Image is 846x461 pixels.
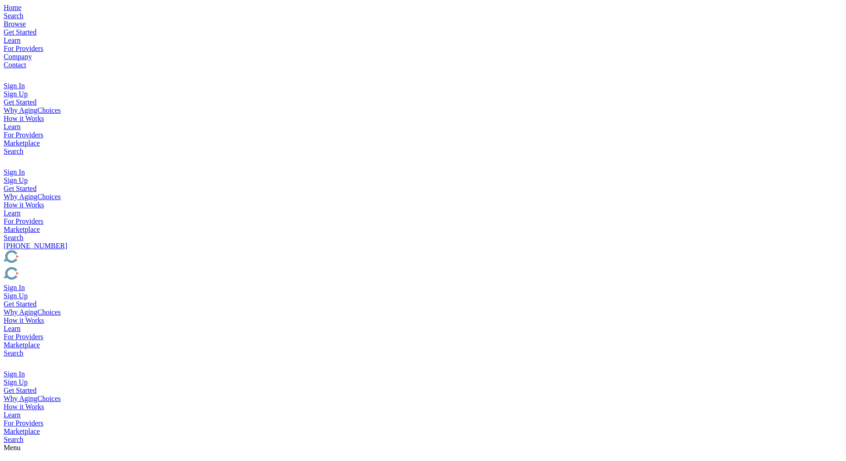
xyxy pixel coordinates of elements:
[4,193,842,201] div: Why AgingChoices
[4,292,842,300] div: Sign Up
[4,12,842,20] div: Popover trigger
[4,147,842,155] div: Search
[4,234,842,242] div: Search
[4,395,842,403] div: Why AgingChoices
[4,168,842,176] div: Sign In
[4,20,26,28] a: Browse
[4,357,842,370] div: Popover trigger
[4,106,842,115] div: Why AgingChoices
[4,139,842,147] div: Marketplace
[4,225,842,234] div: Marketplace
[4,267,104,282] img: Choice!
[4,403,842,411] div: How it Works
[4,36,20,44] a: Learn
[4,12,24,20] a: Search
[4,308,842,316] div: Why AgingChoices
[4,53,32,60] a: Company
[4,427,842,436] div: Marketplace
[4,131,842,139] div: For Providers
[4,90,842,98] div: Sign Up
[4,341,842,349] div: Marketplace
[4,370,842,378] div: Sign In
[4,357,14,368] img: user-icon.svg
[4,201,842,209] div: How it Works
[4,123,842,131] div: Learn
[4,378,842,386] div: Sign Up
[4,250,104,265] img: AgingChoices
[4,69,15,80] img: search-icon.svg
[4,242,67,250] a: [PHONE_NUMBER]
[4,185,842,193] div: Get Started
[4,316,842,325] div: How it Works
[4,61,26,69] a: Contact
[4,82,842,90] div: Sign In
[4,4,21,11] a: Home
[4,155,842,168] div: Popover trigger
[4,284,842,292] div: Sign In
[4,115,842,123] div: How it Works
[4,411,842,419] div: Learn
[4,176,842,185] div: Sign Up
[4,436,842,444] div: Search
[4,209,842,217] div: Learn
[4,300,842,308] div: Get Started
[4,325,842,333] div: Learn
[4,419,842,427] div: For Providers
[4,45,44,52] a: For Providers
[4,333,842,341] div: For Providers
[4,386,842,395] div: Get Started
[4,217,842,225] div: For Providers
[4,155,14,166] img: user-icon.svg
[4,349,842,357] div: Search
[4,28,36,36] a: Get Started
[4,98,842,106] div: Get Started
[4,444,842,452] div: Menu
